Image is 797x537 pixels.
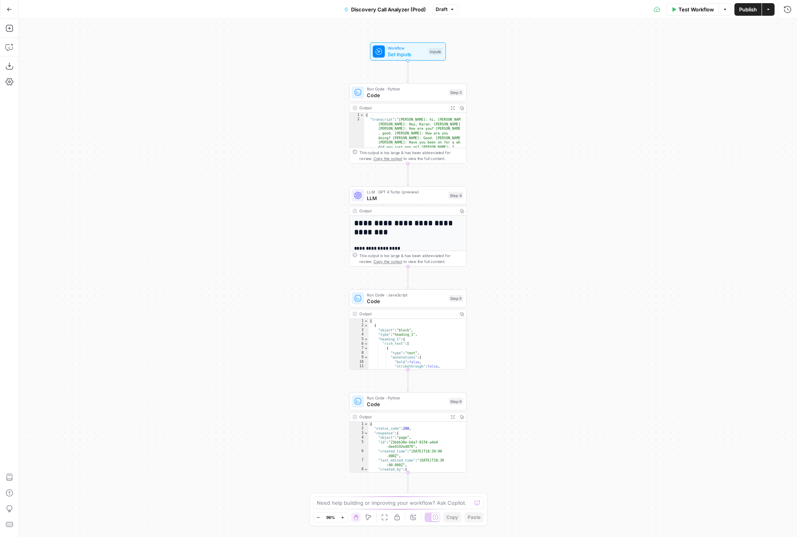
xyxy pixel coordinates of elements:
[739,6,757,13] span: Publish
[349,467,368,472] div: 8
[407,61,409,83] g: Edge from start to step_3
[374,259,402,264] span: Copy the output
[359,414,446,420] div: Output
[349,392,467,473] div: Run Code · PythonCodeStep 6Output{ "status_code":200, "response":{ "object":"page", "id":"23bbb38...
[449,89,464,96] div: Step 3
[367,189,445,195] span: LLM · GPT 4 Turbo (preview)
[364,431,368,436] span: Toggle code folding, rows 3 through 157
[367,292,446,298] span: Run Code · JavaScript
[464,512,484,522] button: Paste
[446,514,458,521] span: Copy
[351,6,426,13] span: Discovery Call Analyzer (Prod)
[364,319,368,324] span: Toggle code folding, rows 1 through 956
[349,369,368,373] div: 12
[359,208,455,214] div: Output
[349,436,368,440] div: 4
[349,458,368,467] div: 7
[349,355,368,360] div: 9
[429,48,443,55] div: Inputs
[367,194,445,202] span: LLM
[364,422,368,427] span: Toggle code folding, rows 1 through 168
[407,473,409,495] g: Edge from step_6 to end
[449,398,464,405] div: Step 6
[359,105,446,111] div: Output
[388,45,425,51] span: Workflow
[326,514,335,520] span: 96%
[349,440,368,449] div: 5
[443,512,461,522] button: Copy
[374,156,402,161] span: Copy the output
[349,422,368,427] div: 1
[449,192,464,199] div: Step 4
[349,289,467,370] div: Run Code · JavaScriptCodeStep 5Output[ { "object":"block", "type":"heading_1", "heading_1":{ "ric...
[367,400,446,408] span: Code
[367,297,446,305] span: Code
[360,113,364,118] span: Toggle code folding, rows 1 through 3
[349,346,368,351] div: 7
[436,6,448,13] span: Draft
[349,113,364,118] div: 1
[407,267,409,289] g: Edge from step_4 to step_5
[349,449,368,458] div: 6
[666,3,719,16] button: Test Workflow
[349,83,467,164] div: Run Code · PythonCodeStep 3Output{ "transcript":"[PERSON_NAME]: hi, [PERSON_NAME]. [PERSON_NAME]:...
[407,370,409,392] g: Edge from step_5 to step_6
[349,364,368,369] div: 11
[388,50,425,58] span: Set Inputs
[349,42,467,61] div: WorkflowSet InputsInputs
[432,4,458,15] button: Draft
[679,6,714,13] span: Test Workflow
[734,3,762,16] button: Publish
[364,324,368,328] span: Toggle code folding, rows 2 through 23
[349,427,368,431] div: 2
[367,91,446,99] span: Code
[468,514,481,521] span: Paste
[407,164,409,186] g: Edge from step_3 to step_4
[349,431,368,436] div: 3
[349,351,368,355] div: 8
[349,319,368,324] div: 1
[364,346,368,351] span: Toggle code folding, rows 7 through 20
[349,342,368,346] div: 6
[359,149,463,162] div: This output is too large & has been abbreviated for review. to view the full content.
[367,86,446,92] span: Run Code · Python
[359,311,455,317] div: Output
[349,324,368,328] div: 2
[359,252,463,265] div: This output is too large & has been abbreviated for review. to view the full content.
[349,472,368,476] div: 9
[364,337,368,342] span: Toggle code folding, rows 5 through 22
[364,467,368,472] span: Toggle code folding, rows 8 through 11
[339,3,431,16] button: Discovery Call Analyzer (Prod)
[364,342,368,346] span: Toggle code folding, rows 6 through 21
[349,333,368,337] div: 4
[449,295,464,302] div: Step 5
[349,360,368,364] div: 10
[364,355,368,360] span: Toggle code folding, rows 9 through 16
[349,328,368,333] div: 3
[367,395,446,401] span: Run Code · Python
[349,337,368,342] div: 5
